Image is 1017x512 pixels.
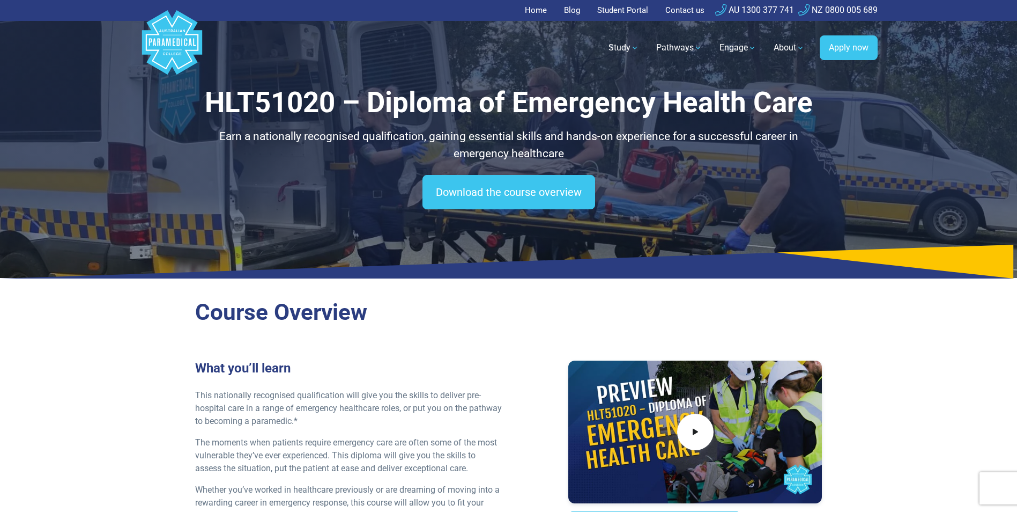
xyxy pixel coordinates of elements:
h2: Course Overview [195,299,822,326]
p: This nationally recognised qualification will give you the skills to deliver pre-hospital care in... [195,389,502,428]
a: NZ 0800 005 689 [798,5,878,15]
a: AU 1300 377 741 [715,5,794,15]
a: About [767,33,811,63]
a: Australian Paramedical College [140,21,204,75]
a: Download the course overview [422,175,595,209]
h3: What you’ll learn [195,361,502,376]
a: Study [602,33,645,63]
a: Apply now [820,35,878,60]
a: Pathways [650,33,709,63]
a: Engage [713,33,763,63]
p: The moments when patients require emergency care are often some of the most vulnerable they’ve ev... [195,436,502,475]
h1: HLT51020 – Diploma of Emergency Health Care [195,86,822,120]
p: Earn a nationally recognised qualification, gaining essential skills and hands-on experience for ... [195,128,822,162]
